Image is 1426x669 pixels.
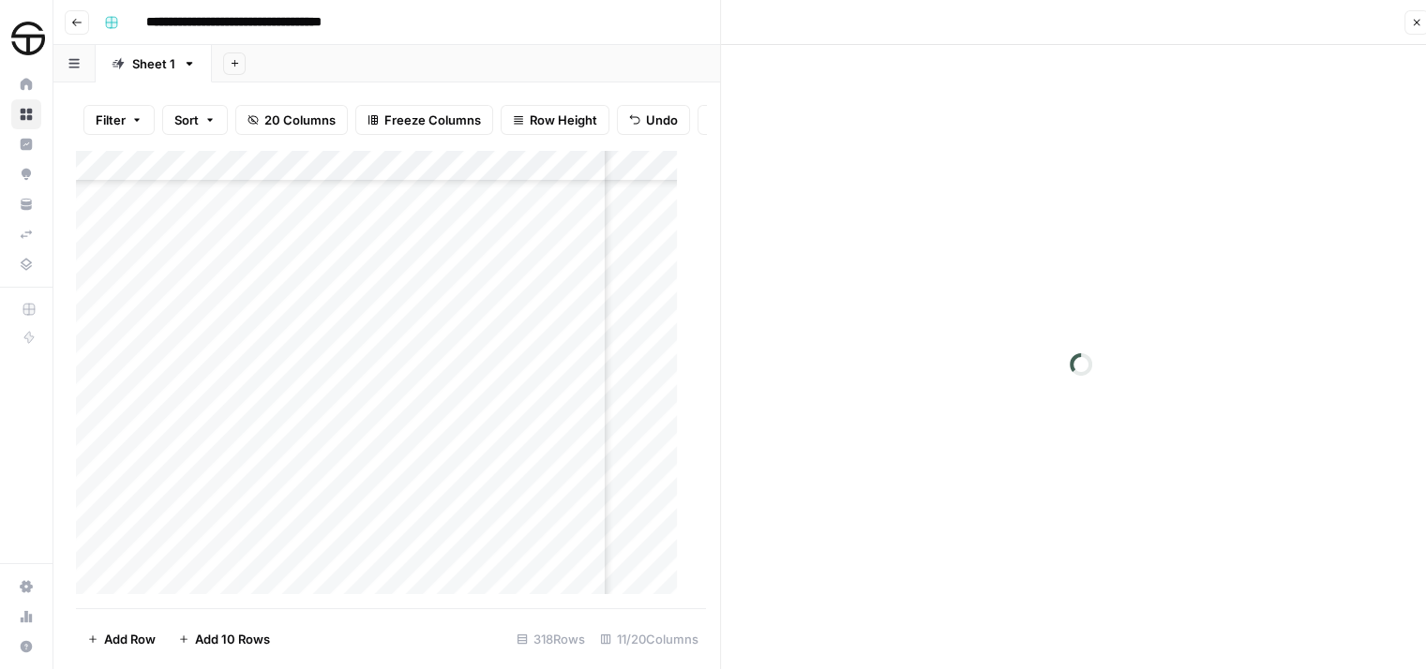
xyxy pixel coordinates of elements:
[617,105,690,135] button: Undo
[11,99,41,129] a: Browse
[104,630,156,648] span: Add Row
[11,249,41,279] a: Data Library
[11,632,41,662] button: Help + Support
[76,624,167,654] button: Add Row
[11,15,41,62] button: Workspace: SimpleTire
[167,624,281,654] button: Add 10 Rows
[509,624,593,654] div: 318 Rows
[235,105,348,135] button: 20 Columns
[11,602,41,632] a: Usage
[11,129,41,159] a: Insights
[530,111,597,129] span: Row Height
[646,111,678,129] span: Undo
[501,105,609,135] button: Row Height
[195,630,270,648] span: Add 10 Rows
[593,624,706,654] div: 11/20 Columns
[11,219,41,249] a: Syncs
[174,111,199,129] span: Sort
[11,189,41,219] a: Your Data
[11,22,45,55] img: SimpleTire Logo
[11,69,41,99] a: Home
[264,111,336,129] span: 20 Columns
[96,111,126,129] span: Filter
[11,159,41,189] a: Opportunities
[355,105,493,135] button: Freeze Columns
[11,572,41,602] a: Settings
[162,105,228,135] button: Sort
[96,45,212,82] a: Sheet 1
[132,54,175,73] div: Sheet 1
[83,105,155,135] button: Filter
[384,111,481,129] span: Freeze Columns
